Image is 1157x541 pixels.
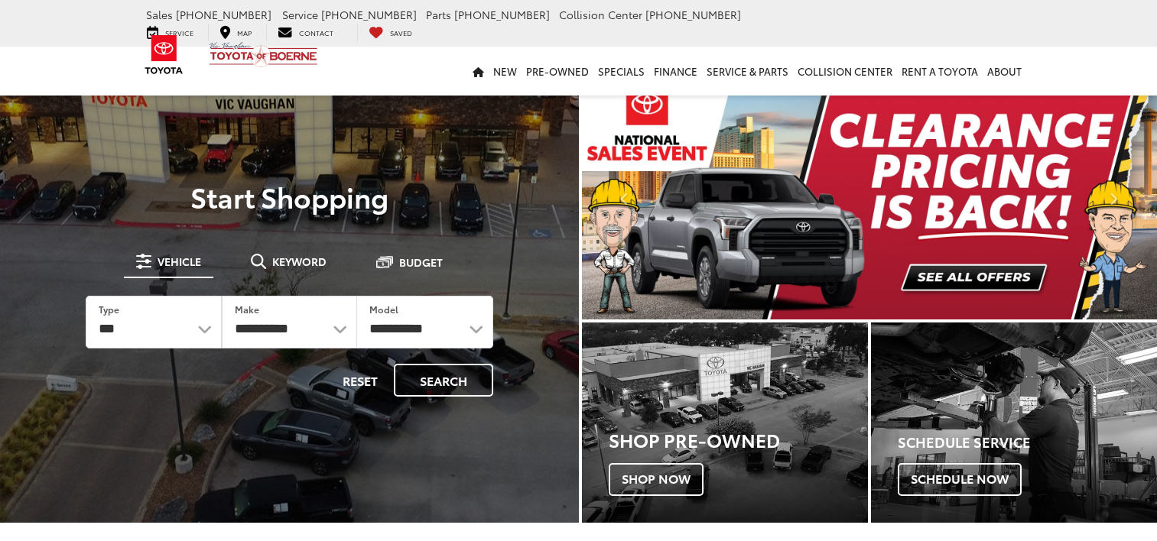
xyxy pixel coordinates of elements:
span: Vehicle [158,256,201,267]
button: Click to view previous picture. [582,107,668,289]
button: Reset [330,364,391,397]
a: About [983,47,1026,96]
a: Schedule Service Schedule Now [871,322,1157,523]
p: Start Shopping [64,181,515,212]
a: Rent a Toyota [897,47,983,96]
div: Toyota [582,322,868,523]
a: My Saved Vehicles [357,24,424,40]
span: Schedule Now [898,463,1022,495]
span: Collision Center [559,7,642,22]
h4: Schedule Service [898,435,1157,450]
button: Click to view next picture. [1071,107,1157,289]
span: Shop Now [609,463,704,495]
label: Type [99,303,119,316]
img: Toyota [135,30,193,79]
span: Contact [299,28,333,37]
span: Service [282,7,318,22]
a: Service [135,24,205,40]
a: Shop Pre-Owned Shop Now [582,322,868,523]
button: Search [394,364,493,397]
a: Map [208,24,263,40]
a: Specials [593,47,649,96]
span: [PHONE_NUMBER] [321,7,417,22]
span: Service [165,28,193,37]
h3: Shop Pre-Owned [609,429,868,449]
span: Budget [399,257,443,267]
span: [PHONE_NUMBER] [176,7,271,22]
a: Finance [649,47,702,96]
span: [PHONE_NUMBER] [645,7,741,22]
div: Toyota [871,322,1157,523]
span: Map [237,28,252,37]
a: New [489,47,522,96]
a: Home [468,47,489,96]
span: Sales [146,7,173,22]
span: Keyword [272,256,327,267]
img: Vic Vaughan Toyota of Boerne [209,41,318,68]
span: Saved [390,28,412,37]
a: Pre-Owned [522,47,593,96]
label: Model [369,303,398,316]
span: [PHONE_NUMBER] [454,7,550,22]
label: Make [235,303,259,316]
a: Service & Parts: Opens in a new tab [702,47,793,96]
a: Contact [266,24,345,40]
a: Collision Center [793,47,897,96]
span: Parts [426,7,451,22]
